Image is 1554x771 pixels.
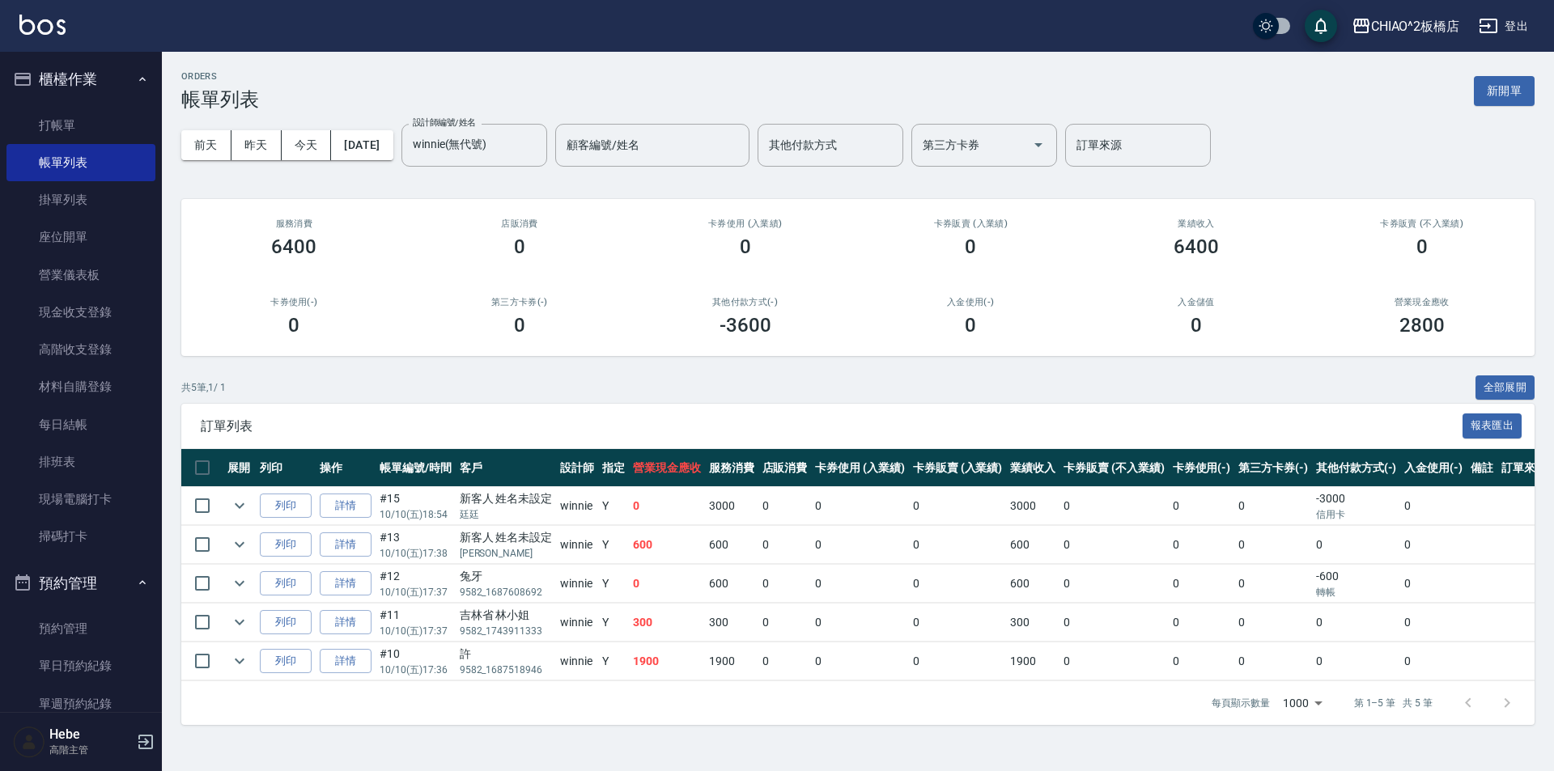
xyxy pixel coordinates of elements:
[6,406,155,443] a: 每日結帳
[49,727,132,743] h5: Hebe
[909,526,1007,564] td: 0
[556,565,598,603] td: winnie
[460,529,553,546] div: 新客人 姓名未設定
[1103,218,1290,229] h2: 業績收入
[376,487,456,525] td: #15
[705,604,758,642] td: 300
[965,235,976,258] h3: 0
[1305,10,1337,42] button: save
[49,743,132,757] p: 高階主管
[556,487,598,525] td: winnie
[909,449,1007,487] th: 卡券販賣 (入業績)
[705,487,758,525] td: 3000
[1234,604,1312,642] td: 0
[260,494,312,519] button: 列印
[720,314,771,337] h3: -3600
[282,130,332,160] button: 今天
[1025,132,1051,158] button: Open
[460,568,553,585] div: 兔牙
[6,294,155,331] a: 現金收支登錄
[556,604,598,642] td: winnie
[320,532,372,557] a: 詳情
[6,481,155,518] a: 現場電腦打卡
[1416,235,1428,258] h3: 0
[811,449,909,487] th: 卡券使用 (入業績)
[1234,526,1312,564] td: 0
[227,494,252,518] button: expand row
[556,526,598,564] td: winnie
[1463,417,1522,433] a: 報表匯出
[909,642,1007,680] td: 0
[1472,11,1535,41] button: 登出
[556,449,598,487] th: 設計師
[460,607,553,624] div: 吉林省 林小姐
[6,685,155,722] a: 單週預約紀錄
[1059,604,1168,642] td: 0
[1474,76,1535,106] button: 新開單
[331,130,393,160] button: [DATE]
[6,331,155,368] a: 高階收支登錄
[320,649,372,674] a: 詳情
[1169,642,1235,680] td: 0
[256,449,316,487] th: 列印
[909,604,1007,642] td: 0
[380,585,452,599] p: 10/10 (五) 17:37
[965,314,976,337] h3: 0
[758,604,812,642] td: 0
[260,649,312,674] button: 列印
[909,565,1007,603] td: 0
[460,490,553,507] div: 新客人 姓名未設定
[1174,235,1219,258] h3: 6400
[598,604,629,642] td: Y
[758,642,812,680] td: 0
[652,218,839,229] h2: 卡券使用 (入業績)
[1316,507,1397,522] p: 信用卡
[598,449,629,487] th: 指定
[1234,449,1312,487] th: 第三方卡券(-)
[1169,449,1235,487] th: 卡券使用(-)
[376,449,456,487] th: 帳單編號/時間
[1400,487,1467,525] td: 0
[1312,565,1401,603] td: -600
[376,642,456,680] td: #10
[598,565,629,603] td: Y
[598,487,629,525] td: Y
[1059,642,1168,680] td: 0
[811,604,909,642] td: 0
[13,726,45,758] img: Person
[1234,642,1312,680] td: 0
[1345,10,1467,43] button: CHIAO^2板橋店
[1006,487,1059,525] td: 3000
[758,449,812,487] th: 店販消費
[1059,565,1168,603] td: 0
[629,526,705,564] td: 600
[1006,642,1059,680] td: 1900
[1234,487,1312,525] td: 0
[1169,565,1235,603] td: 0
[811,642,909,680] td: 0
[320,494,372,519] a: 詳情
[260,571,312,596] button: 列印
[181,71,259,82] h2: ORDERS
[877,297,1064,307] h2: 入金使用(-)
[629,487,705,525] td: 0
[376,604,456,642] td: #11
[1312,487,1401,525] td: -3000
[19,15,66,35] img: Logo
[1006,526,1059,564] td: 600
[320,610,372,635] a: 詳情
[1059,449,1168,487] th: 卡券販賣 (不入業績)
[1312,526,1401,564] td: 0
[460,646,553,663] div: 許
[629,565,705,603] td: 0
[427,218,614,229] h2: 店販消費
[1103,297,1290,307] h2: 入金儲值
[376,526,456,564] td: #13
[1169,487,1235,525] td: 0
[1400,526,1467,564] td: 0
[460,585,553,599] p: 9582_1687608692
[227,610,252,634] button: expand row
[1006,449,1059,487] th: 業績收入
[1400,565,1467,603] td: 0
[460,546,553,561] p: [PERSON_NAME]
